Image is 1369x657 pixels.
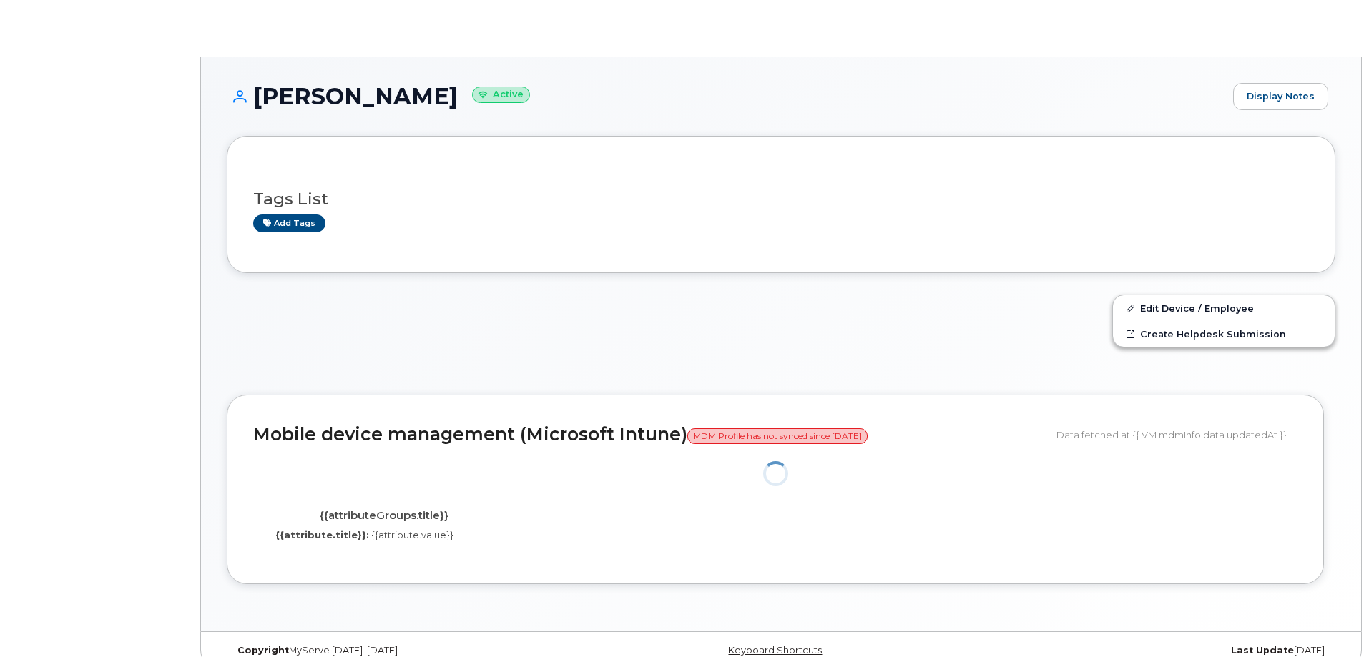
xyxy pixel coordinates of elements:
[253,425,1046,445] h2: Mobile device management (Microsoft Intune)
[371,529,453,540] span: {{attribute.value}}
[1233,83,1328,110] a: Display Notes
[227,84,1226,109] h1: [PERSON_NAME]
[237,645,289,656] strong: Copyright
[1113,321,1335,347] a: Create Helpdesk Submission
[966,645,1335,656] div: [DATE]
[253,190,1309,208] h3: Tags List
[275,528,369,542] label: {{attribute.title}}:
[687,428,868,444] span: MDM Profile has not synced since [DATE]
[472,87,530,103] small: Active
[728,645,822,656] a: Keyboard Shortcuts
[227,645,597,656] div: MyServe [DATE]–[DATE]
[264,510,504,522] h4: {{attributeGroups.title}}
[1113,295,1335,321] a: Edit Device / Employee
[253,214,325,232] a: Add tags
[1056,421,1297,448] div: Data fetched at {{ VM.mdmInfo.data.updatedAt }}
[1231,645,1294,656] strong: Last Update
